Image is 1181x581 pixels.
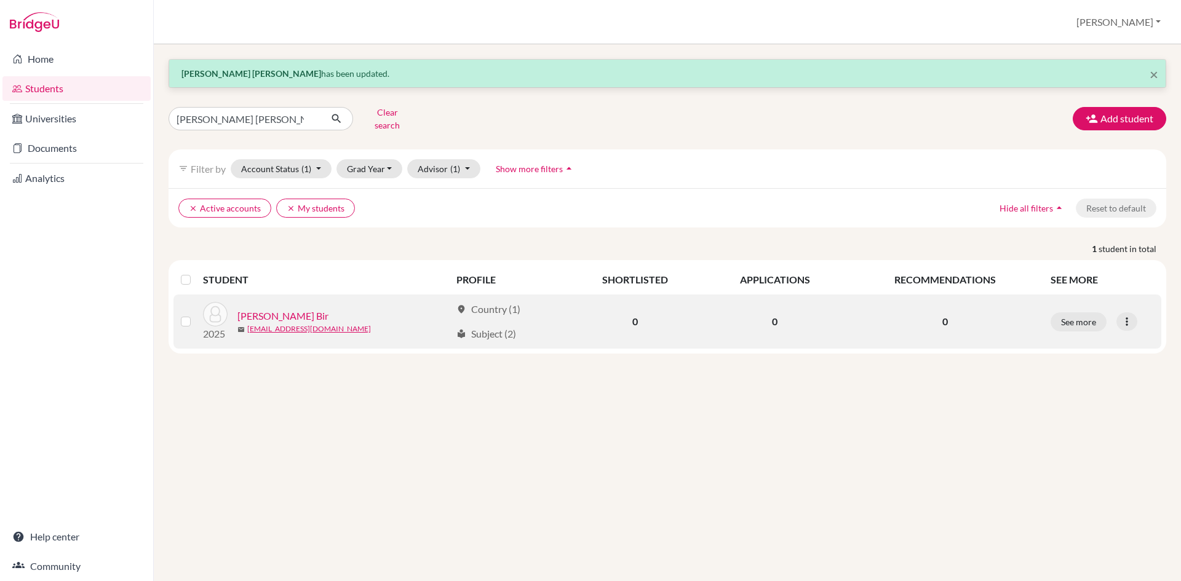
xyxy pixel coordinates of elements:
strong: [PERSON_NAME] [PERSON_NAME] [181,68,321,79]
span: Show more filters [496,164,563,174]
td: 0 [703,294,846,349]
button: clearActive accounts [178,199,271,218]
p: 2025 [203,326,228,341]
i: clear [287,204,295,213]
i: arrow_drop_up [1053,202,1065,214]
span: local_library [456,329,466,339]
button: Clear search [353,103,421,135]
th: STUDENT [203,265,449,294]
th: SEE MORE [1043,265,1161,294]
span: (1) [450,164,460,174]
div: Subject (2) [456,326,516,341]
span: (1) [301,164,311,174]
button: [PERSON_NAME] [1071,10,1166,34]
button: Show more filtersarrow_drop_up [485,159,586,178]
th: SHORTLISTED [567,265,703,294]
div: Country (1) [456,302,520,317]
button: Account Status(1) [231,159,332,178]
a: Students [2,76,151,101]
a: Home [2,47,151,71]
span: Hide all filters [1000,203,1053,213]
button: Grad Year [336,159,403,178]
a: Documents [2,136,151,160]
button: See more [1051,312,1107,331]
th: RECOMMENDATIONS [847,265,1043,294]
p: 0 [854,314,1036,329]
p: has been updated. [181,67,1153,80]
span: student in total [1099,242,1166,255]
a: [PERSON_NAME] Bir [237,309,328,323]
td: 0 [567,294,703,349]
a: Community [2,554,151,579]
span: location_on [456,304,466,314]
i: filter_list [178,164,188,173]
span: mail [237,326,245,333]
a: Help center [2,524,151,549]
img: Shrestha, Raghu Bir [203,302,228,326]
img: Bridge-U [10,12,59,32]
a: Universities [2,106,151,131]
button: Add student [1073,107,1166,130]
button: Hide all filtersarrow_drop_up [989,199,1076,218]
button: Advisor(1) [407,159,480,178]
button: Reset to default [1076,199,1156,218]
a: [EMAIL_ADDRESS][DOMAIN_NAME] [247,323,371,334]
th: PROFILE [449,265,567,294]
th: APPLICATIONS [703,265,846,294]
span: Filter by [191,163,226,175]
span: × [1150,65,1158,83]
i: clear [189,204,197,213]
input: Find student by name... [169,107,321,130]
a: Analytics [2,166,151,191]
strong: 1 [1092,242,1099,255]
i: arrow_drop_up [563,162,575,175]
button: clearMy students [276,199,355,218]
button: Close [1150,67,1158,82]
